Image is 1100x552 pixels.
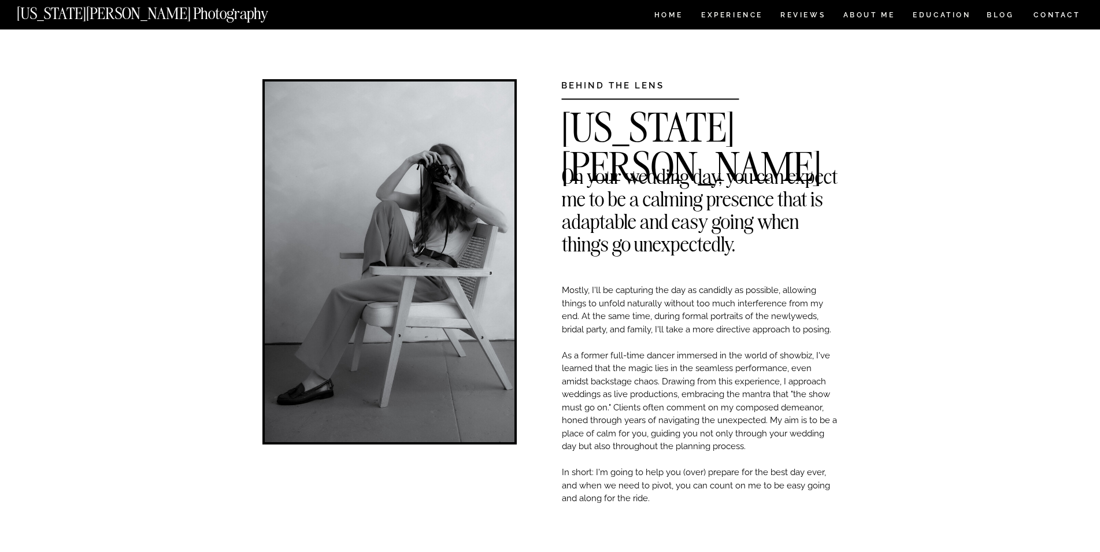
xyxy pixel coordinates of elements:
a: CONTACT [1033,9,1081,21]
a: [US_STATE][PERSON_NAME] Photography [17,6,307,16]
a: EDUCATION [912,12,972,21]
h2: On your wedding day, you can expect me to be a calming presence that is adaptable and easy going ... [562,165,838,182]
a: HOME [652,12,685,21]
h3: BEHIND THE LENS [561,79,703,88]
h2: [US_STATE][PERSON_NAME] [561,108,838,125]
a: ABOUT ME [843,12,895,21]
a: REVIEWS [780,12,824,21]
a: Experience [701,12,762,21]
a: BLOG [987,12,1014,21]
